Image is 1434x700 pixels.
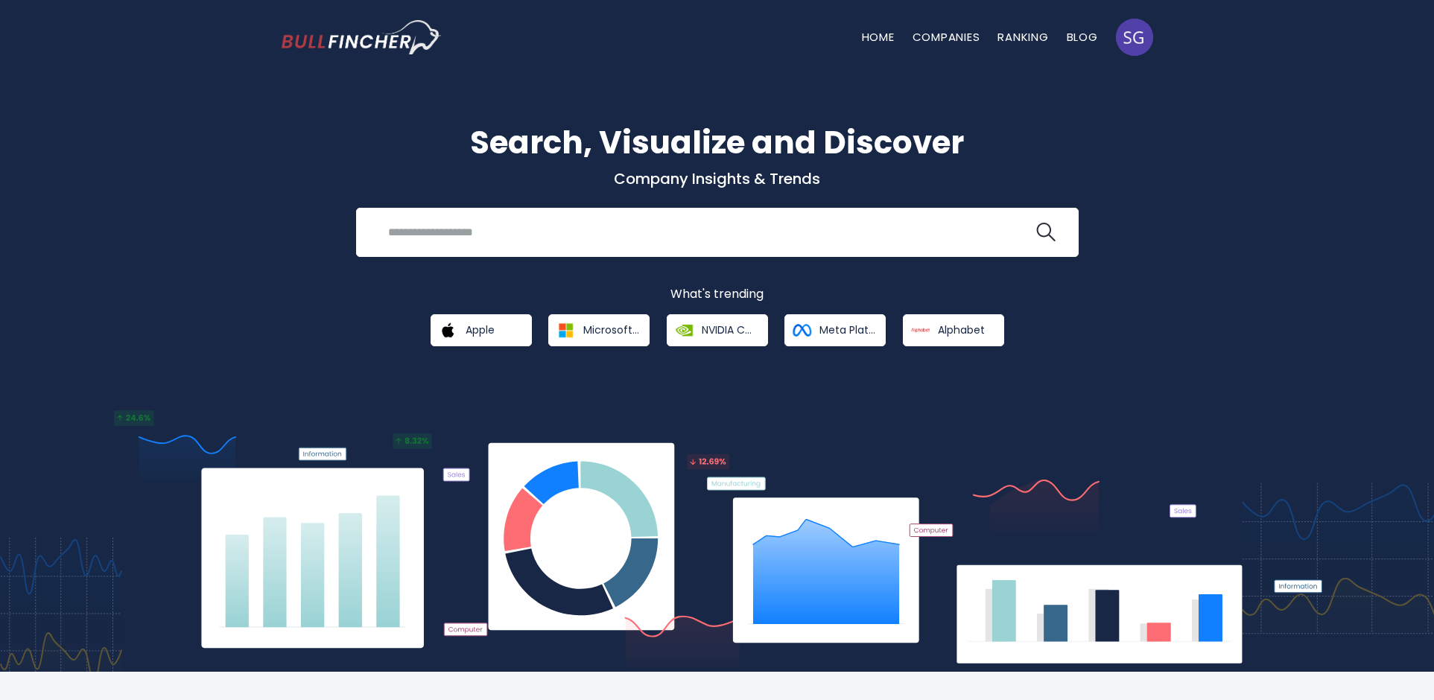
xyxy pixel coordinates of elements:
[667,314,768,346] a: NVIDIA Corporation
[548,314,650,346] a: Microsoft Corporation
[282,287,1153,302] p: What's trending
[431,314,532,346] a: Apple
[913,29,980,45] a: Companies
[997,29,1048,45] a: Ranking
[1036,223,1056,242] img: search icon
[938,323,985,337] span: Alphabet
[282,169,1153,188] p: Company Insights & Trends
[466,323,495,337] span: Apple
[903,314,1004,346] a: Alphabet
[583,323,639,337] span: Microsoft Corporation
[862,29,895,45] a: Home
[282,20,442,54] a: Go to homepage
[282,20,442,54] img: bullfincher logo
[1067,29,1098,45] a: Blog
[702,323,758,337] span: NVIDIA Corporation
[819,323,875,337] span: Meta Platforms
[784,314,886,346] a: Meta Platforms
[282,119,1153,166] h1: Search, Visualize and Discover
